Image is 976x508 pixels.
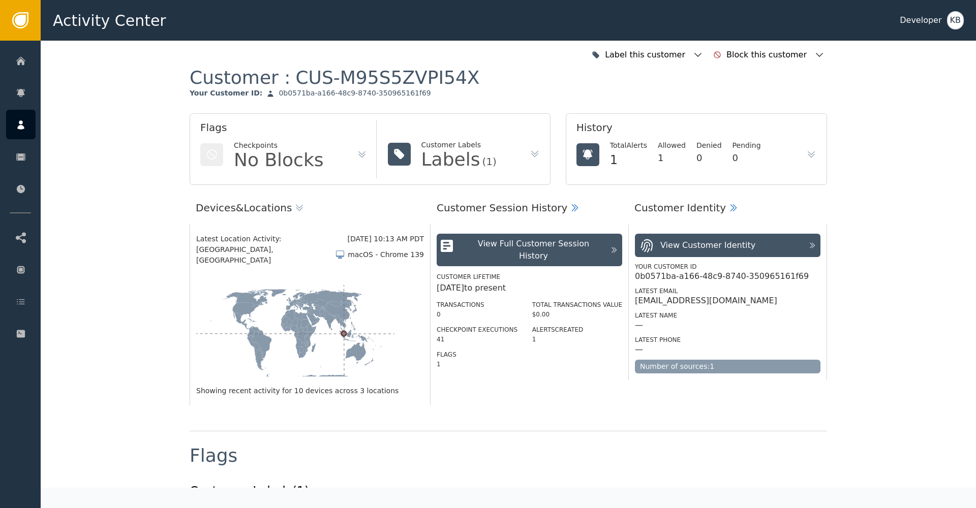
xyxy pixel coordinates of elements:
div: macOS - Chrome 139 [348,249,424,260]
button: View Full Customer Session History [437,234,622,266]
div: 0b0571ba-a166-48c9-8740-350965161f69 [279,89,431,98]
div: 0 [733,151,761,165]
div: — [635,320,643,330]
div: Latest Email [635,287,820,296]
div: Showing recent activity for 10 devices across 3 locations [196,386,424,396]
label: Transactions [437,301,484,308]
div: — [635,344,643,355]
span: [GEOGRAPHIC_DATA], [GEOGRAPHIC_DATA] [196,244,335,266]
div: Checkpoints [234,140,324,151]
div: Total Alerts [610,140,647,151]
div: Allowed [658,140,686,151]
div: 0b0571ba-a166-48c9-8740-350965161f69 [635,271,809,281]
div: 0 [437,310,517,319]
button: Label this customer [589,44,706,66]
div: 1 [437,360,517,369]
div: Block this customer [726,49,809,61]
div: [DATE] to present [437,282,622,294]
div: Customer : [190,66,480,89]
div: Customer Identity [634,200,726,215]
label: Total Transactions Value [532,301,622,308]
div: View Customer Identity [660,239,755,251]
div: Labels [421,150,480,169]
label: Customer Lifetime [437,273,500,280]
div: History [576,120,816,140]
div: Your Customer ID : [190,89,262,98]
div: Devices & Locations [196,200,292,215]
label: Checkpoint Executions [437,326,517,333]
div: Denied [696,140,722,151]
div: CUS-M95S5ZVPI54X [295,66,479,89]
div: 0 [696,151,722,165]
button: KB [947,11,964,29]
div: 41 [437,335,517,344]
button: Label this customer [317,480,434,502]
div: Label this customer [605,49,688,61]
div: Label this customer [333,485,416,497]
div: 1 [532,335,622,344]
div: Pending [733,140,761,151]
div: No Blocks [234,151,324,169]
div: (1) [482,156,496,167]
div: Number of sources: 1 [635,360,820,373]
div: $0.00 [532,310,622,319]
div: Flags [200,120,367,140]
div: Latest Name [635,311,820,320]
button: View Customer Identity [635,234,820,257]
div: Your Customer ID [635,262,820,271]
div: Flags [190,447,237,465]
div: Latest Phone [635,335,820,344]
label: Flags [437,351,456,358]
span: Activity Center [53,9,166,32]
div: Customer Labels [421,140,497,150]
div: 1 [610,151,647,169]
label: Alerts Created [532,326,584,333]
button: Block this customer [711,44,827,66]
div: Developer [900,14,941,26]
div: Customer Session History [437,200,567,215]
div: Customer Labels (1) [190,482,309,500]
div: [EMAIL_ADDRESS][DOMAIN_NAME] [635,296,777,306]
div: Latest Location Activity: [196,234,348,244]
div: [DATE] 10:13 AM PDT [348,234,424,244]
div: View Full Customer Session History [462,238,605,262]
div: 1 [658,151,686,165]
